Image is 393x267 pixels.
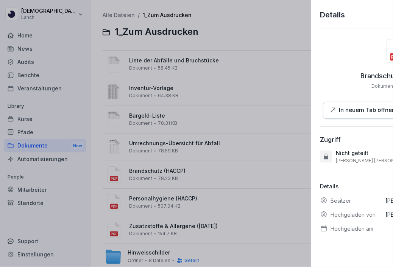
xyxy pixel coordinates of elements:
[331,211,376,219] p: Hochgeladen von
[331,225,373,233] p: Hochgeladen am
[336,149,368,157] p: Nicht geteilt
[320,9,345,20] p: Details
[331,197,351,205] p: Besitzer
[320,136,341,143] div: Zugriff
